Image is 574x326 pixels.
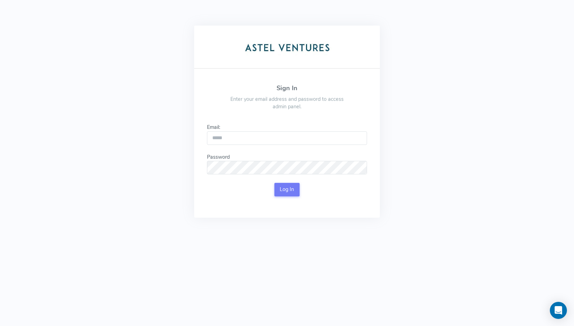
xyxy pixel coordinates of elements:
button: Log In [274,183,300,196]
p: Enter your email address and password to access admin panel. [227,96,347,111]
label: Email: [207,124,220,131]
label: Password [207,153,230,161]
h4: Sign In [227,85,347,92]
div: Open Intercom Messenger [550,302,567,319]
